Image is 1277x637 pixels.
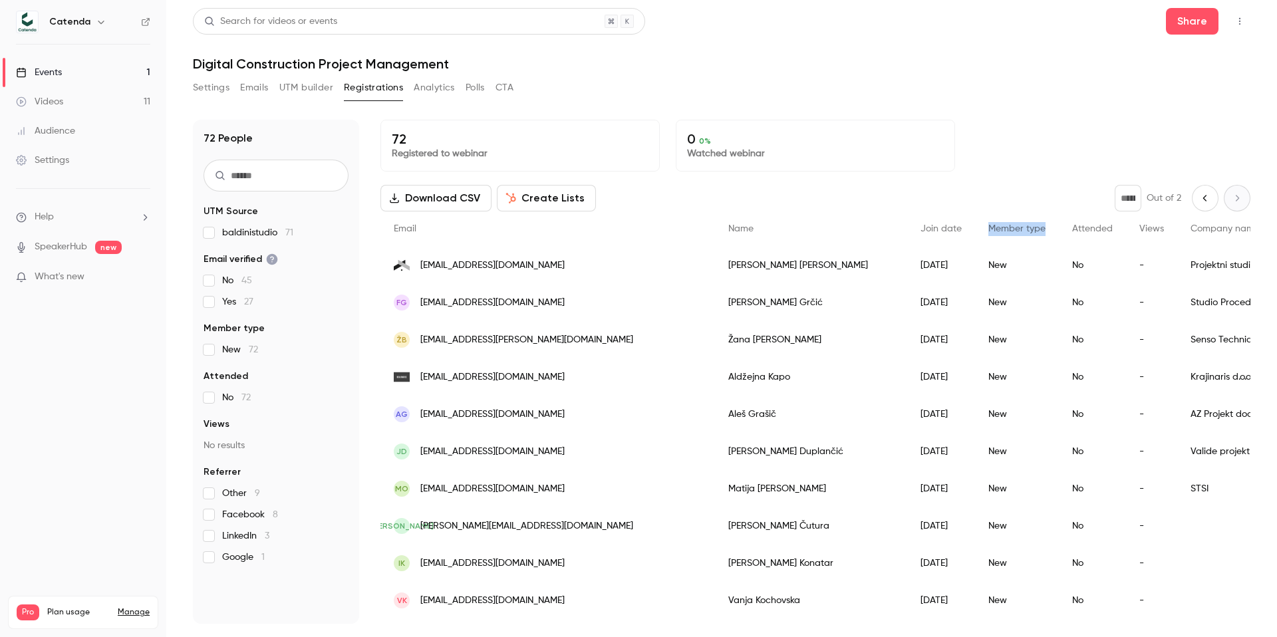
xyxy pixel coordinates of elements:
[241,276,252,285] span: 45
[1126,433,1177,470] div: -
[420,557,565,571] span: [EMAIL_ADDRESS][DOMAIN_NAME]
[420,594,565,608] span: [EMAIL_ADDRESS][DOMAIN_NAME]
[1192,185,1218,211] button: Previous page
[344,77,403,98] button: Registrations
[255,489,260,498] span: 9
[35,240,87,254] a: SpeakerHub
[244,297,253,307] span: 27
[1126,507,1177,545] div: -
[394,224,416,233] span: Email
[134,271,150,283] iframe: Noticeable Trigger
[907,284,975,321] div: [DATE]
[370,520,434,532] span: [PERSON_NAME]
[395,483,408,495] span: MO
[907,321,975,358] div: [DATE]
[907,582,975,619] div: [DATE]
[907,470,975,507] div: [DATE]
[1059,545,1126,582] div: No
[273,510,278,519] span: 8
[261,553,265,562] span: 1
[715,545,907,582] div: [PERSON_NAME] Konatar
[1059,321,1126,358] div: No
[420,259,565,273] span: [EMAIL_ADDRESS][DOMAIN_NAME]
[907,396,975,433] div: [DATE]
[414,77,455,98] button: Analytics
[466,77,485,98] button: Polls
[420,296,565,310] span: [EMAIL_ADDRESS][DOMAIN_NAME]
[728,224,754,233] span: Name
[907,358,975,396] div: [DATE]
[17,11,38,33] img: Catenda
[222,274,252,287] span: No
[1059,433,1126,470] div: No
[496,77,513,98] button: CTA
[204,205,258,218] span: UTM Source
[95,241,122,254] span: new
[392,131,648,147] p: 72
[204,15,337,29] div: Search for videos or events
[1126,321,1177,358] div: -
[204,465,241,479] span: Referrer
[285,228,293,237] span: 71
[907,545,975,582] div: [DATE]
[420,445,565,459] span: [EMAIL_ADDRESS][DOMAIN_NAME]
[715,470,907,507] div: Matija [PERSON_NAME]
[279,77,333,98] button: UTM builder
[975,396,1059,433] div: New
[204,253,278,266] span: Email verified
[222,391,251,404] span: No
[715,582,907,619] div: Vanja Kochovska
[396,408,408,420] span: AG
[16,124,75,138] div: Audience
[241,393,251,402] span: 72
[204,130,253,146] h1: 72 People
[1059,582,1126,619] div: No
[1059,507,1126,545] div: No
[16,154,69,167] div: Settings
[35,270,84,284] span: What's new
[1059,470,1126,507] div: No
[392,147,648,160] p: Registered to webinar
[396,446,407,457] span: JD
[975,507,1059,545] div: New
[1191,224,1260,233] span: Company name
[222,343,258,356] span: New
[715,284,907,321] div: [PERSON_NAME] Grčić
[16,66,62,79] div: Events
[975,284,1059,321] div: New
[222,295,253,309] span: Yes
[1126,582,1177,619] div: -
[715,247,907,284] div: [PERSON_NAME] [PERSON_NAME]
[715,396,907,433] div: Aleš Grašič
[396,334,407,346] span: ŽB
[222,551,265,564] span: Google
[222,226,293,239] span: baldinistudio
[975,470,1059,507] div: New
[249,345,258,354] span: 72
[1059,247,1126,284] div: No
[1126,358,1177,396] div: -
[204,205,349,564] section: facet-groups
[420,333,633,347] span: [EMAIL_ADDRESS][PERSON_NAME][DOMAIN_NAME]
[222,508,278,521] span: Facebook
[204,418,229,431] span: Views
[715,358,907,396] div: Aldžejna Kapo
[397,594,407,606] span: VK
[975,247,1059,284] div: New
[975,321,1059,358] div: New
[204,439,349,452] p: No results
[396,297,407,309] span: FG
[17,604,39,620] span: Pro
[222,529,269,543] span: LinkedIn
[1072,224,1113,233] span: Attended
[1059,396,1126,433] div: No
[715,321,907,358] div: Žana [PERSON_NAME]
[975,433,1059,470] div: New
[1126,284,1177,321] div: -
[35,210,54,224] span: Help
[1059,284,1126,321] div: No
[1126,545,1177,582] div: -
[204,322,265,335] span: Member type
[420,370,565,384] span: [EMAIL_ADDRESS][DOMAIN_NAME]
[118,607,150,618] a: Manage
